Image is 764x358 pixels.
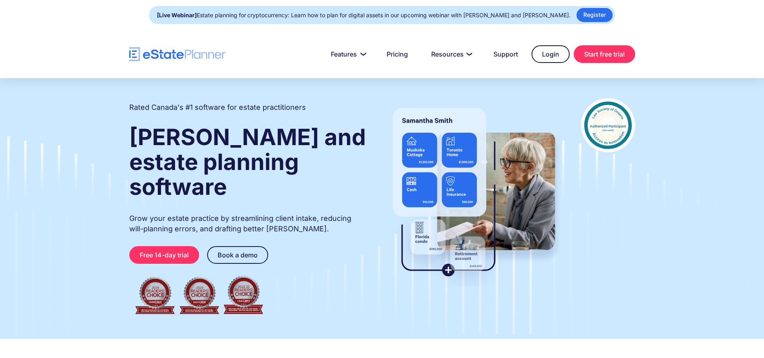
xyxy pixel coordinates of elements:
[383,98,565,287] img: estate planner showing wills to their clients, using eState Planner, a leading estate planning so...
[532,45,570,63] a: Login
[377,46,418,62] a: Pricing
[129,47,226,61] a: home
[574,45,635,63] a: Start free trial
[157,12,197,18] strong: [Live Webinar]
[422,46,480,62] a: Resources
[129,246,199,264] a: Free 14-day trial
[207,246,268,264] a: Book a demo
[129,102,306,113] h2: Rated Canada's #1 software for estate practitioners
[129,123,366,200] strong: [PERSON_NAME] and estate planning software
[129,213,367,234] p: Grow your estate practice by streamlining client intake, reducing will-planning errors, and draft...
[577,8,613,22] a: Register
[321,46,373,62] a: Features
[484,46,528,62] a: Support
[157,10,570,21] div: Estate planning for cryptocurrency: Learn how to plan for digital assets in our upcoming webinar ...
